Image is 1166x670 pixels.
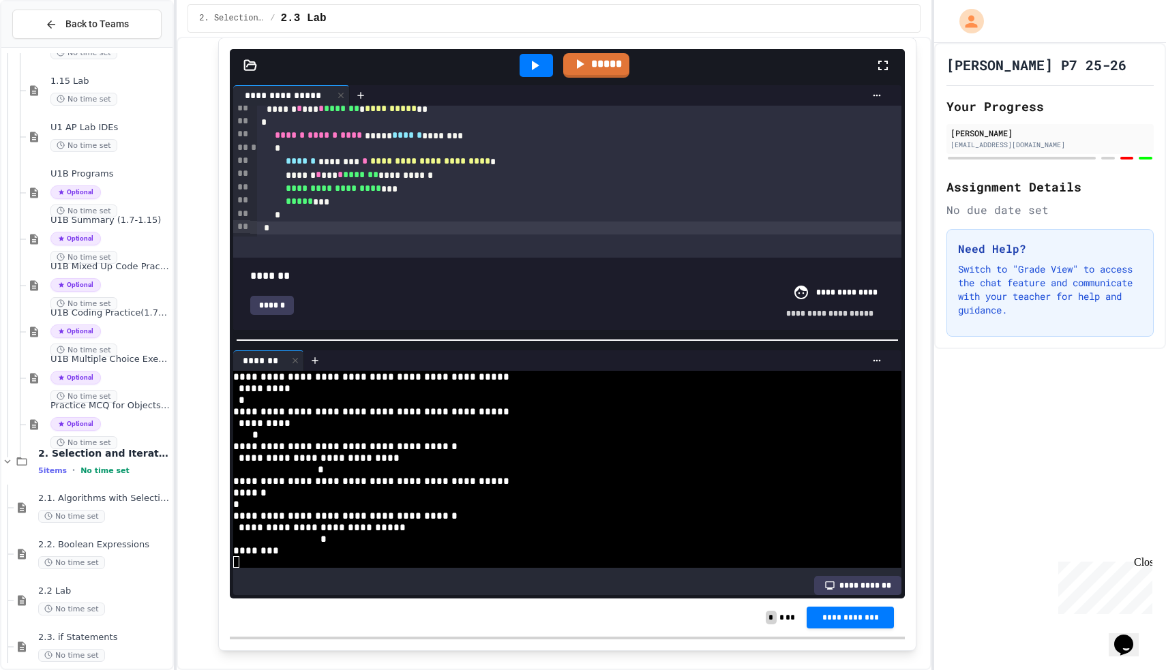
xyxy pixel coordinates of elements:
[50,204,117,217] span: No time set
[38,632,170,643] span: 2.3. if Statements
[50,168,170,180] span: U1B Programs
[50,371,101,384] span: Optional
[50,307,170,319] span: U1B Coding Practice(1.7-1.15)
[38,585,170,597] span: 2.2 Lab
[946,55,1126,74] h1: [PERSON_NAME] P7 25-26
[50,344,117,356] span: No time set
[38,493,170,504] span: 2.1. Algorithms with Selection and Repetition
[50,436,117,449] span: No time set
[50,46,117,59] span: No time set
[50,139,117,152] span: No time set
[50,297,117,310] span: No time set
[946,97,1154,116] h2: Your Progress
[951,140,1150,150] div: [EMAIL_ADDRESS][DOMAIN_NAME]
[50,278,101,292] span: Optional
[945,5,987,37] div: My Account
[50,400,170,412] span: Practice MCQ for Objects (1.12-1.14)
[270,13,275,24] span: /
[50,232,101,245] span: Optional
[5,5,94,87] div: Chat with us now!Close
[946,177,1154,196] h2: Assignment Details
[951,127,1150,139] div: [PERSON_NAME]
[1109,615,1152,656] iframe: chat widget
[50,185,101,199] span: Optional
[50,93,117,106] span: No time set
[38,556,105,569] span: No time set
[38,649,105,662] span: No time set
[38,603,105,615] span: No time set
[50,215,170,226] span: U1B Summary (1.7-1.15)
[958,241,1142,257] h3: Need Help?
[38,510,105,523] span: No time set
[38,539,170,551] span: 2.2. Boolean Expressions
[50,354,170,365] span: U1B Multiple Choice Exercises(1.9-1.15)
[38,447,170,459] span: 2. Selection and Iteration
[72,465,75,476] span: •
[946,202,1154,218] div: No due date set
[50,76,170,87] span: 1.15 Lab
[958,262,1142,317] p: Switch to "Grade View" to access the chat feature and communicate with your teacher for help and ...
[199,13,265,24] span: 2. Selection and Iteration
[50,324,101,338] span: Optional
[50,122,170,134] span: U1 AP Lab IDEs
[38,466,67,475] span: 5 items
[50,390,117,403] span: No time set
[281,10,327,27] span: 2.3 Lab
[50,251,117,264] span: No time set
[12,10,162,39] button: Back to Teams
[50,417,101,431] span: Optional
[80,466,130,475] span: No time set
[1053,556,1152,614] iframe: chat widget
[50,261,170,273] span: U1B Mixed Up Code Practice 1b (1.7-1.15)
[65,17,129,31] span: Back to Teams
